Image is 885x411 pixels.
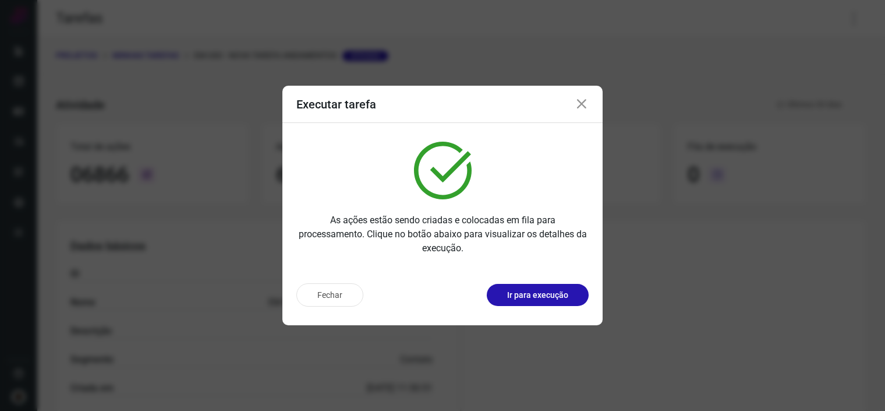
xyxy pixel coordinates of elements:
[296,283,363,307] button: Fechar
[296,97,376,111] h3: Executar tarefa
[487,284,589,306] button: Ir para execução
[414,142,472,199] img: verified.svg
[296,213,589,255] p: As ações estão sendo criadas e colocadas em fila para processamento. Clique no botão abaixo para ...
[507,289,568,301] p: Ir para execução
